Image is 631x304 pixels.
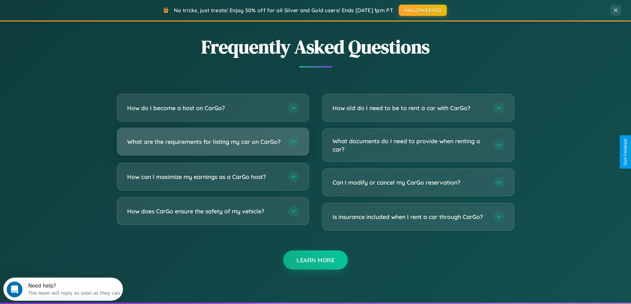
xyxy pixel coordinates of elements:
h3: How do I become a host on CarGo? [127,104,282,112]
h3: What are the requirements for listing my car on CarGo? [127,138,282,146]
iframe: Intercom live chat [7,282,23,297]
button: HALLOWEEN30 [399,5,447,16]
div: Need help? [25,6,117,11]
h3: How old do I need to be to rent a car with CarGo? [333,104,487,112]
div: The team will reply as soon as they can [25,11,117,18]
h3: Can I modify or cancel my CarGo reservation? [333,178,487,187]
button: Learn More [283,250,348,270]
h3: Is insurance included when I rent a car through CarGo? [333,213,487,221]
h3: How can I maximize my earnings as a CarGo host? [127,173,282,181]
h3: How does CarGo ensure the safety of my vehicle? [127,207,282,215]
div: Give Feedback [623,139,628,165]
span: No tricks, just treats! Enjoy 30% off for all Silver and Gold users! Ends [DATE] 1pm PT. [174,7,394,14]
div: Open Intercom Messenger [3,3,123,21]
h3: What documents do I need to provide when renting a car? [333,137,487,153]
h2: Frequently Asked Questions [117,34,514,60]
iframe: Intercom live chat discovery launcher [3,278,123,301]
